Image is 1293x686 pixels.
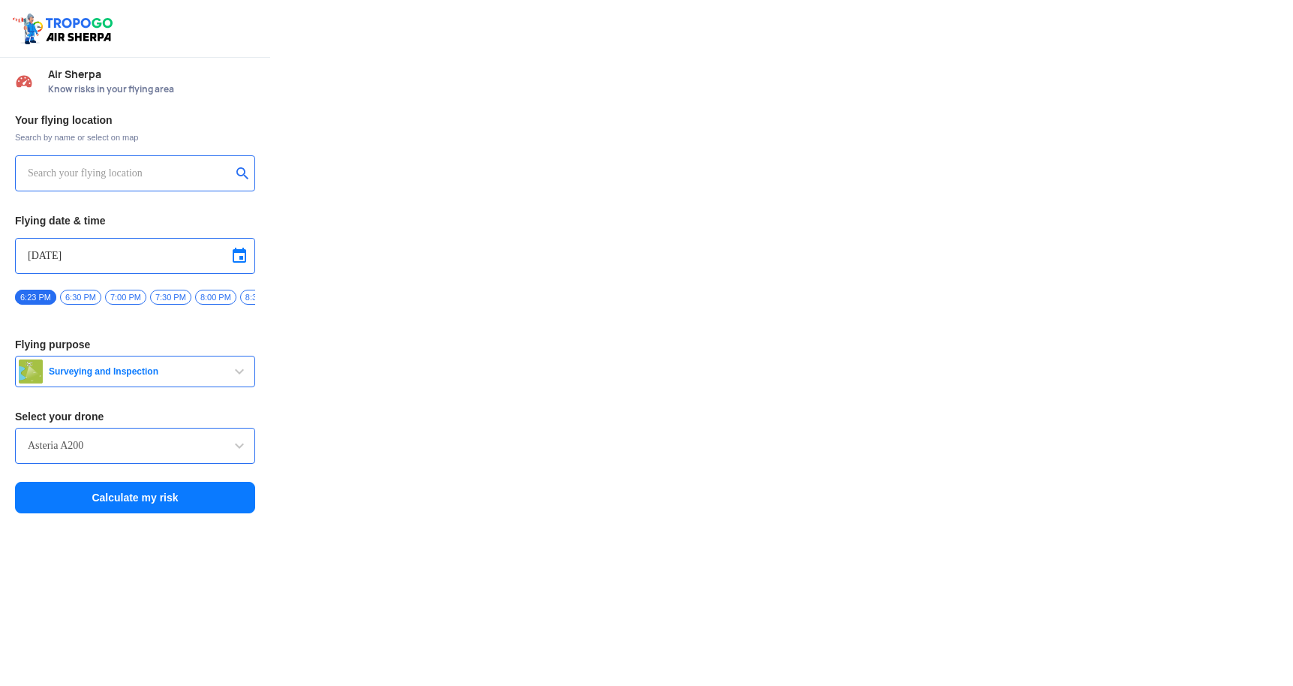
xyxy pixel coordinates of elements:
button: Calculate my risk [15,482,255,513]
input: Select Date [28,247,242,265]
img: Risk Scores [15,72,33,90]
h3: Flying date & time [15,215,255,226]
input: Search your flying location [28,164,231,182]
img: ic_tgdronemaps.svg [11,11,118,46]
span: 7:30 PM [150,290,191,305]
span: 6:30 PM [60,290,101,305]
span: 8:00 PM [195,290,236,305]
span: Air Sherpa [48,68,255,80]
img: survey.png [19,360,43,384]
span: Surveying and Inspection [43,366,230,378]
h3: Your flying location [15,115,255,125]
span: 6:23 PM [15,290,56,305]
span: Know risks in your flying area [48,83,255,95]
span: 7:00 PM [105,290,146,305]
h3: Select your drone [15,411,255,422]
input: Search by name or Brand [28,437,242,455]
button: Surveying and Inspection [15,356,255,387]
span: Search by name or select on map [15,131,255,143]
h3: Flying purpose [15,339,255,350]
span: 8:30 PM [240,290,281,305]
